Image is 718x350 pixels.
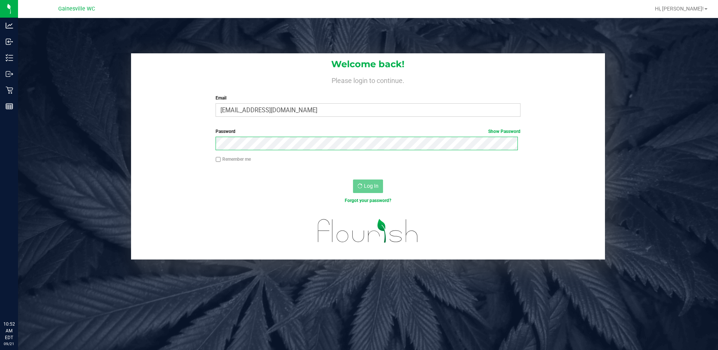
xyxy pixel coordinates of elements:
[488,129,520,134] a: Show Password
[655,6,704,12] span: Hi, [PERSON_NAME]!
[6,86,13,94] inline-svg: Retail
[3,341,15,347] p: 09/21
[364,183,379,189] span: Log In
[6,54,13,62] inline-svg: Inventory
[6,38,13,45] inline-svg: Inbound
[131,59,605,69] h1: Welcome back!
[216,129,235,134] span: Password
[58,6,95,12] span: Gainesville WC
[345,198,391,203] a: Forgot your password?
[216,156,251,163] label: Remember me
[353,180,383,193] button: Log In
[216,95,520,101] label: Email
[6,103,13,110] inline-svg: Reports
[6,22,13,29] inline-svg: Analytics
[6,70,13,78] inline-svg: Outbound
[216,157,221,162] input: Remember me
[3,321,15,341] p: 10:52 AM EDT
[131,75,605,84] h4: Please login to continue.
[309,212,427,250] img: flourish_logo.svg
